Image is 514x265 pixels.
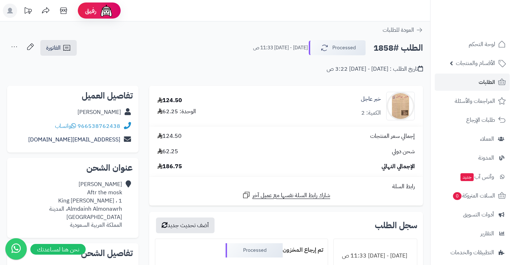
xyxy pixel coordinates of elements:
a: العملاء [435,130,510,147]
span: 0 [453,192,462,200]
h3: سجل الطلب [375,221,417,230]
span: شارك رابط السلة نفسها مع عميل آخر [252,191,330,200]
span: السلات المتروكة [452,191,495,201]
span: طلبات الإرجاع [466,115,495,125]
a: [EMAIL_ADDRESS][DOMAIN_NAME] [28,135,120,144]
span: 62.25 [157,147,178,156]
span: الأقسام والمنتجات [456,58,495,68]
span: إجمالي سعر المنتجات [370,132,415,140]
a: المراجعات والأسئلة [435,92,510,110]
a: أدوات التسويق [435,206,510,223]
span: شحن دولي [392,147,415,156]
a: لوحة التحكم [435,36,510,53]
span: جديد [460,173,474,181]
span: الطلبات [479,77,495,87]
a: التطبيقات والخدمات [435,244,510,261]
h2: عنوان الشحن [13,164,133,172]
div: [DATE] - [DATE] 11:33 ص [338,249,413,263]
a: تحديثات المنصة [19,4,37,20]
img: %20%D8%B9%D8%A7%D8%AC%D9%84-90x90.jpg [387,92,414,120]
span: العملاء [480,134,494,144]
span: الفاتورة [46,44,61,52]
span: لوحة التحكم [469,39,495,49]
div: تاريخ الطلب : [DATE] - [DATE] 3:22 ص [327,65,423,73]
a: الطلبات [435,74,510,91]
div: الكمية: 2 [361,109,381,117]
a: واتساب [55,122,76,130]
span: العودة للطلبات [383,26,414,34]
a: 966538762438 [77,122,120,130]
a: الفاتورة [40,40,77,56]
div: Processed [226,243,283,257]
span: أدوات التسويق [463,210,494,220]
a: السلات المتروكة0 [435,187,510,204]
span: المراجعات والأسئلة [455,96,495,106]
div: [PERSON_NAME] [77,108,121,116]
a: المدونة [435,149,510,166]
h2: تفاصيل العميل [13,91,133,100]
div: الوحدة: 62.25 [157,107,196,116]
span: التقارير [480,229,494,239]
span: وآتس آب [460,172,494,182]
span: المدونة [478,153,494,163]
button: Processed [309,40,366,55]
span: الإجمالي النهائي [382,162,415,171]
a: خبر عاجل [361,95,381,103]
span: 124.50 [157,132,182,140]
div: رابط السلة [152,182,420,191]
button: أضف تحديث جديد [156,217,215,233]
div: 124.50 [157,96,182,105]
span: 186.75 [157,162,182,171]
div: [PERSON_NAME] Aftr the mosk King [PERSON_NAME] ، 1 Almdainh Almonawrh، المدينة [GEOGRAPHIC_DATA] ... [13,180,122,229]
a: التقارير [435,225,510,242]
span: التطبيقات والخدمات [450,247,494,257]
a: شارك رابط السلة نفسها مع عميل آخر [242,191,330,200]
a: طلبات الإرجاع [435,111,510,129]
h2: الطلب #1858 [373,41,423,55]
img: logo-2.png [465,16,507,31]
small: [DATE] - [DATE] 11:33 ص [253,44,308,51]
b: تم إرجاع المخزون [283,246,323,254]
a: وآتس آبجديد [435,168,510,185]
span: رفيق [85,6,96,15]
img: ai-face.png [99,4,114,18]
a: العودة للطلبات [383,26,423,34]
